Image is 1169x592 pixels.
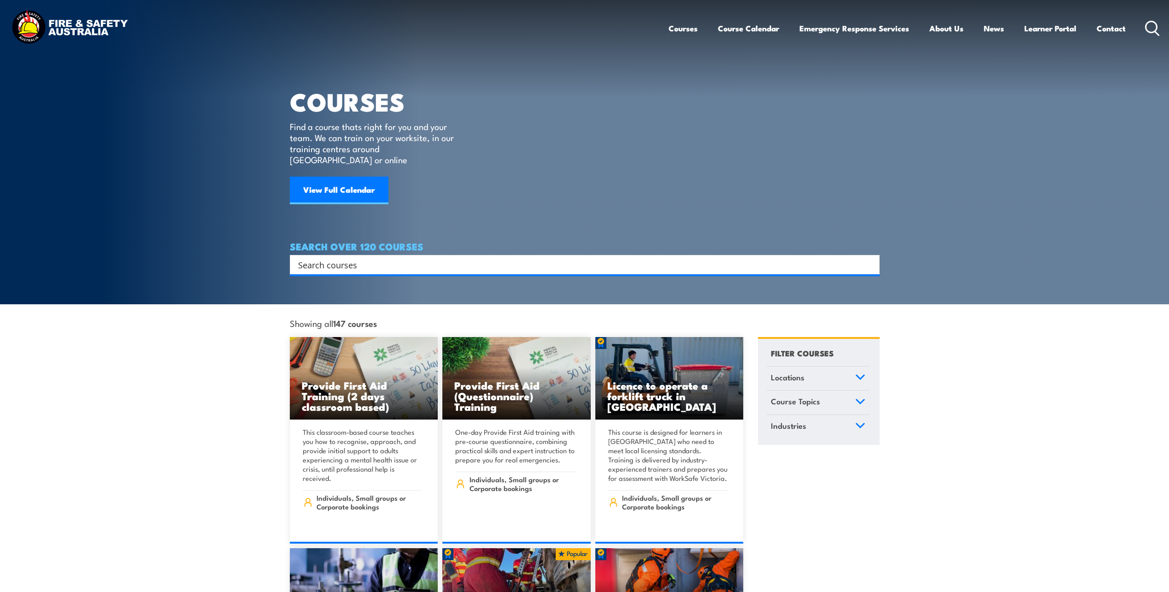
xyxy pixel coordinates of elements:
span: Showing all [290,318,377,328]
h4: FILTER COURSES [771,347,834,359]
strong: 147 courses [333,317,377,329]
a: About Us [929,16,963,41]
img: Licence to operate a forklift truck Training [595,337,744,420]
p: Find a course thats right for you and your team. We can train on your worksite, in our training c... [290,121,458,165]
h1: COURSES [290,90,467,112]
a: Learner Portal [1024,16,1076,41]
h4: SEARCH OVER 120 COURSES [290,241,880,251]
a: Course Calendar [718,16,779,41]
a: Licence to operate a forklift truck in [GEOGRAPHIC_DATA] [595,337,744,420]
form: Search form [300,258,861,271]
img: Mental Health First Aid Training (Standard) – Classroom [290,337,438,420]
a: Provide First Aid (Questionnaire) Training [442,337,591,420]
p: This course is designed for learners in [GEOGRAPHIC_DATA] who need to meet local licensing standa... [608,427,728,483]
p: One-day Provide First Aid training with pre-course questionnaire, combining practical skills and ... [455,427,575,464]
a: News [984,16,1004,41]
h3: Provide First Aid (Questionnaire) Training [454,380,579,412]
button: Search magnifier button [864,258,876,271]
span: Individuals, Small groups or Corporate bookings [622,493,728,511]
h3: Provide First Aid Training (2 days classroom based) [302,380,426,412]
span: Locations [771,371,805,384]
img: Mental Health First Aid Training (Standard) – Blended Classroom [442,337,591,420]
a: Provide First Aid Training (2 days classroom based) [290,337,438,420]
a: Courses [669,16,698,41]
a: Emergency Response Services [799,16,909,41]
span: Individuals, Small groups or Corporate bookings [470,475,575,492]
p: This classroom-based course teaches you how to recognise, approach, and provide initial support t... [303,427,423,483]
h3: Licence to operate a forklift truck in [GEOGRAPHIC_DATA] [607,380,732,412]
a: Industries [767,415,869,439]
input: Search input [298,258,859,272]
a: Course Topics [767,391,869,414]
a: Contact [1097,16,1126,41]
span: Individuals, Small groups or Corporate bookings [317,493,422,511]
a: Locations [767,367,869,391]
a: View Full Calendar [290,177,388,204]
span: Industries [771,420,806,432]
span: Course Topics [771,395,820,408]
